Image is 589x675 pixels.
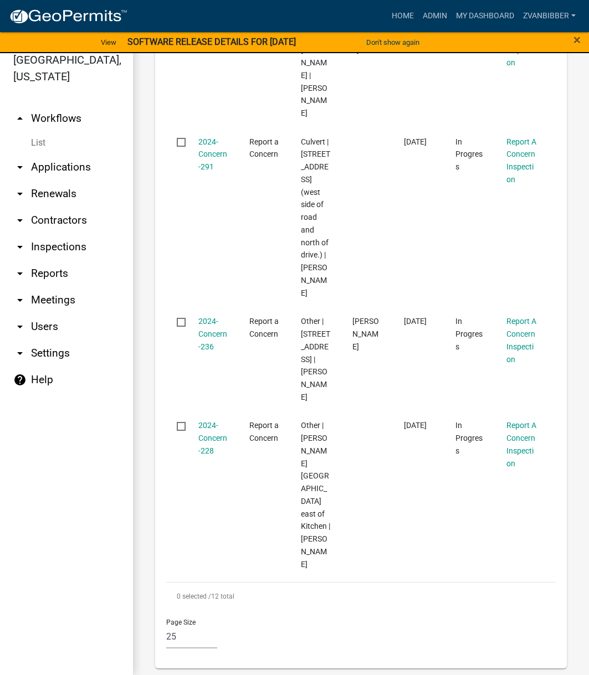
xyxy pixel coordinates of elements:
[96,33,121,51] a: View
[506,137,536,184] a: Report A Concern Inspection
[455,137,483,172] span: In Progress
[13,161,27,174] i: arrow_drop_down
[573,33,581,47] button: Close
[13,320,27,333] i: arrow_drop_down
[127,37,296,47] strong: SOFTWARE RELEASE DETAILS FOR [DATE]
[404,421,427,430] span: 04/29/2024
[506,317,536,363] a: Report A Concern Inspection
[455,20,483,55] span: In Progress
[455,317,483,351] span: In Progress
[455,421,483,455] span: In Progress
[418,6,452,27] a: Admin
[301,317,330,401] span: Other | 4610 Hacker Creek | Debbie Stohler
[177,592,211,600] span: 0 selected /
[573,32,581,48] span: ×
[352,20,379,55] span: Zachary VanBibber
[362,33,424,51] button: Don't show again
[452,6,519,27] a: My Dashboard
[352,317,379,351] span: Zachary VanBibber
[301,421,330,568] span: Other | Watson Road east of Kitchen | Pam Rogers
[13,187,27,200] i: arrow_drop_down
[13,373,27,387] i: help
[13,293,27,307] i: arrow_drop_down
[301,137,330,297] span: Culvert | 7350 N. Baltimore Rd., Monrovia, IN 46157 (west side of road and north of drive.) | San...
[249,137,279,159] span: Report a Concern
[249,317,279,338] span: Report a Concern
[198,20,227,55] a: 2024-Concern-316
[13,347,27,360] i: arrow_drop_down
[13,267,27,280] i: arrow_drop_down
[166,583,556,610] div: 12 total
[249,421,279,442] span: Report a Concern
[506,421,536,467] a: Report A Concern Inspection
[198,137,227,172] a: 2024-Concern-291
[198,421,227,455] a: 2024-Concern-228
[519,6,580,27] a: zvanbibber
[13,112,27,125] i: arrow_drop_up
[387,6,418,27] a: Home
[404,137,427,146] span: 05/28/2024
[404,317,427,326] span: 05/06/2024
[198,317,227,351] a: 2024-Concern-236
[13,240,27,254] i: arrow_drop_down
[13,214,27,227] i: arrow_drop_down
